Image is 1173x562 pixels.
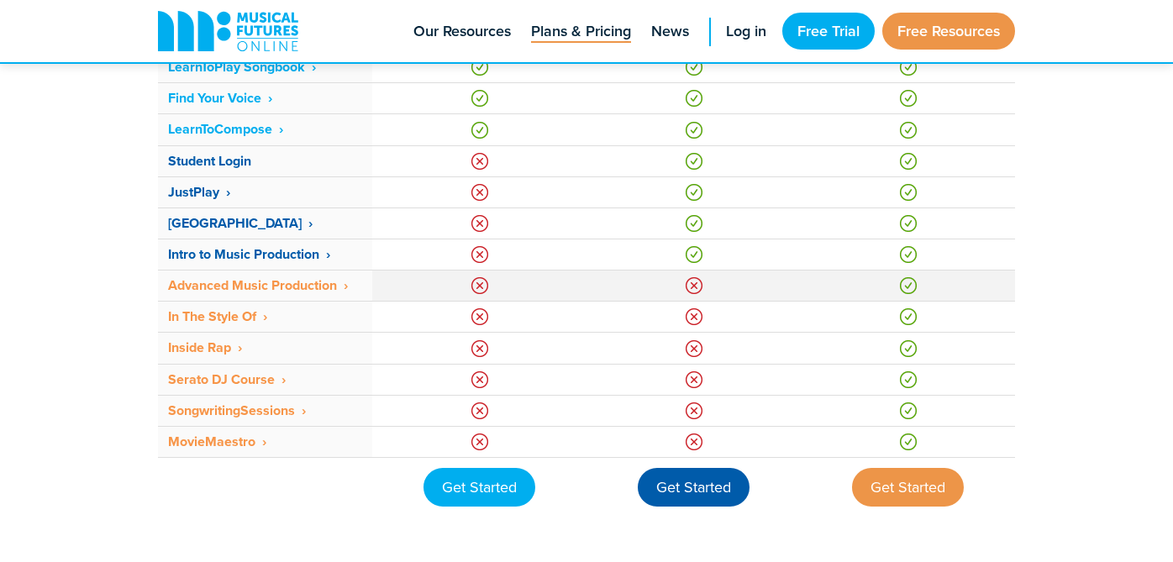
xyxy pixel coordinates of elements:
a: LearnToCompose ‎ › [168,122,283,137]
span: Log in [726,20,766,43]
img: No [686,277,702,294]
img: No [471,246,488,263]
a: Serato DJ Course ‎ › [168,372,286,387]
img: No [686,340,702,357]
span: Our Resources [413,20,511,43]
strong: In The Style Of ‎ › [168,307,267,326]
img: No [471,402,488,419]
div: Get Started [423,468,535,507]
img: Yes [686,90,702,107]
img: Yes [900,277,917,294]
img: No [471,340,488,357]
img: Yes [900,308,917,325]
img: Yes [900,184,917,201]
a: Find Your Voice ‎ › [168,91,272,106]
img: Yes [686,184,702,201]
img: No [686,433,702,450]
a: In The Style Of ‎ › [168,309,267,324]
strong: SongwritingSessions ‎ › [168,401,306,420]
img: No [471,277,488,294]
img: No [686,371,702,388]
strong: Intro to Music Production ‎ › [168,244,330,264]
img: No [471,215,488,232]
a: LearnToPlay Songbook ‎ › [168,60,316,75]
img: No [471,371,488,388]
strong: JustPlay ‎ › [168,182,230,202]
img: Yes [686,59,702,76]
img: No [471,184,488,201]
a: Free Resources [882,13,1015,50]
strong: MovieMaestro ‎ › [168,432,266,451]
strong: Find Your Voice ‎ › [168,88,272,108]
img: Yes [471,122,488,139]
img: Yes [900,122,917,139]
strong: Inside Rap ‎ › [168,338,242,357]
img: Yes [686,246,702,263]
img: Yes [900,59,917,76]
div: Get Started [638,468,750,507]
span: News [651,20,689,43]
img: Yes [900,402,917,419]
strong: Advanced Music Production ‎ › [168,276,348,295]
a: Free Trial [782,13,875,50]
img: Yes [686,122,702,139]
img: No [686,308,702,325]
font: Student Login [168,151,251,171]
img: Yes [900,371,917,388]
img: Yes [900,90,917,107]
span: Plans & Pricing [531,20,631,43]
strong: Serato DJ Course ‎ › [168,370,286,389]
a: Intro to Music Production ‎ › [168,247,330,262]
a: SongwritingSessions ‎ › [168,403,306,418]
img: Yes [900,215,917,232]
img: No [686,402,702,419]
img: Yes [471,59,488,76]
a: MovieMaestro ‎ › [168,434,266,449]
img: Yes [900,246,917,263]
strong: LearnToPlay Songbook ‎ › [168,57,316,76]
img: No [471,433,488,450]
div: Get Started [852,468,964,507]
a: JustPlay ‎ › [168,185,230,200]
a: Inside Rap ‎ › [168,340,242,355]
img: Yes [900,153,917,170]
strong: [GEOGRAPHIC_DATA] ‎ › [168,213,313,233]
img: Yes [686,153,702,170]
img: No [471,153,488,170]
strong: LearnToCompose ‎ › [168,119,283,139]
img: Yes [900,433,917,450]
img: Yes [471,90,488,107]
a: Advanced Music Production ‎ › [168,278,348,293]
img: Yes [900,340,917,357]
a: [GEOGRAPHIC_DATA] ‎ › [168,216,313,231]
img: Yes [686,215,702,232]
img: No [471,308,488,325]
